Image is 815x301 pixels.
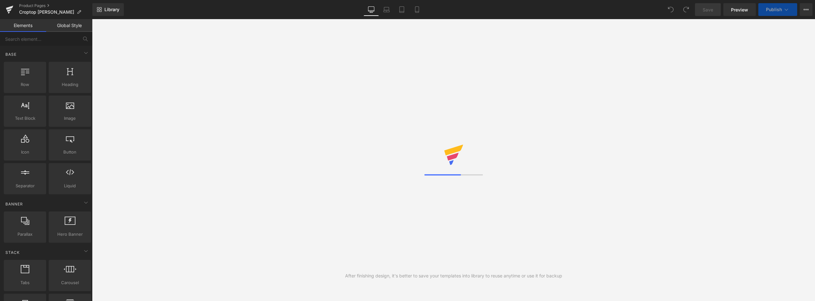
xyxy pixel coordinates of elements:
[19,10,74,15] span: Croptop [PERSON_NAME]
[6,279,44,286] span: Tabs
[51,115,89,122] span: Image
[680,3,692,16] button: Redo
[664,3,677,16] button: Undo
[345,272,562,279] div: After finishing design, it's better to save your templates into library to reuse anytime or use i...
[51,81,89,88] span: Heading
[6,81,44,88] span: Row
[46,19,92,32] a: Global Style
[6,149,44,155] span: Icon
[19,3,92,8] a: Product Pages
[731,6,748,13] span: Preview
[723,3,756,16] a: Preview
[51,149,89,155] span: Button
[5,201,24,207] span: Banner
[703,6,713,13] span: Save
[92,3,124,16] a: New Library
[766,7,782,12] span: Publish
[364,3,379,16] a: Desktop
[51,231,89,238] span: Hero Banner
[394,3,409,16] a: Tablet
[104,7,119,12] span: Library
[6,115,44,122] span: Text Block
[6,231,44,238] span: Parallax
[51,279,89,286] span: Carousel
[409,3,425,16] a: Mobile
[5,249,20,255] span: Stack
[800,3,812,16] button: More
[379,3,394,16] a: Laptop
[6,183,44,189] span: Separator
[5,51,17,57] span: Base
[51,183,89,189] span: Liquid
[758,3,797,16] button: Publish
